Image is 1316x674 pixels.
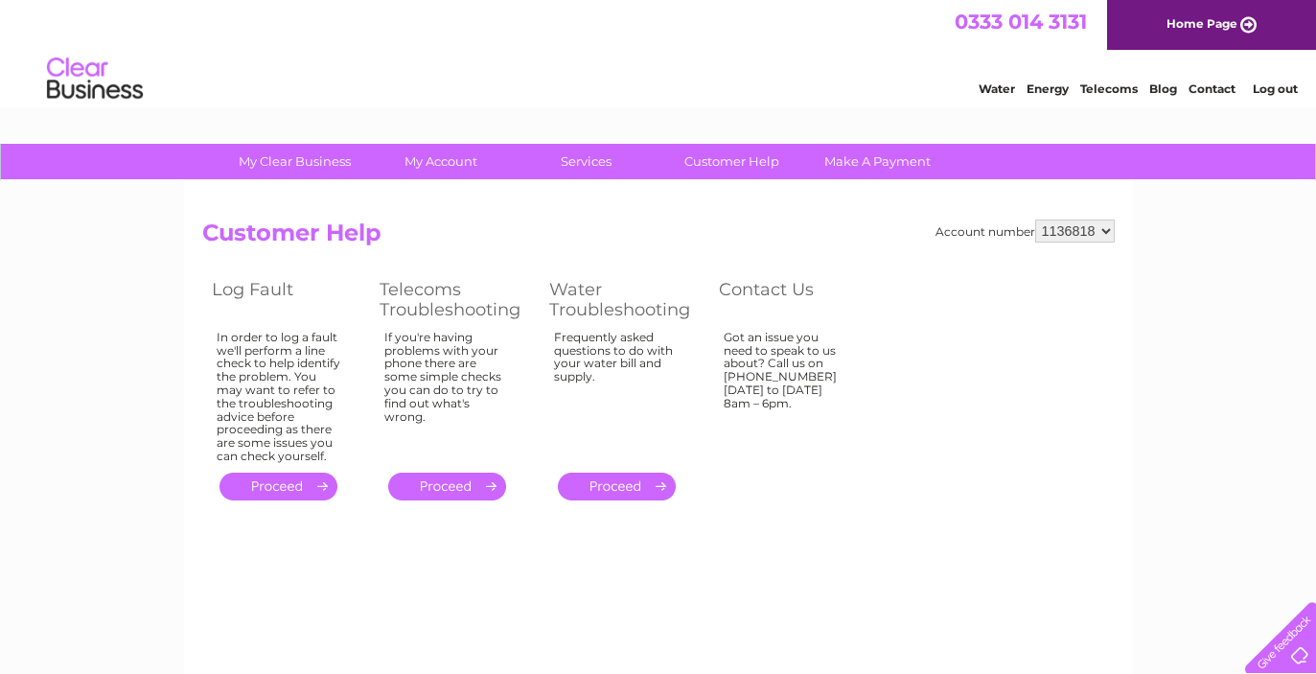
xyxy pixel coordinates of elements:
div: Got an issue you need to speak to us about? Call us on [PHONE_NUMBER] [DATE] to [DATE] 8am – 6pm. [724,331,848,455]
div: Account number [935,220,1115,243]
a: Water [979,81,1015,96]
a: Energy [1027,81,1069,96]
a: . [219,473,337,500]
th: Contact Us [709,274,877,325]
th: Log Fault [202,274,370,325]
a: . [388,473,506,500]
img: logo.png [46,50,144,108]
a: My Clear Business [216,144,374,179]
a: Customer Help [653,144,811,179]
div: Frequently asked questions to do with your water bill and supply. [554,331,681,455]
a: . [558,473,676,500]
a: Services [507,144,665,179]
a: Telecoms [1080,81,1138,96]
div: Clear Business is a trading name of Verastar Limited (registered in [GEOGRAPHIC_DATA] No. 3667643... [206,11,1112,93]
div: If you're having problems with your phone there are some simple checks you can do to try to find ... [384,331,511,455]
a: Blog [1149,81,1177,96]
th: Water Troubleshooting [540,274,709,325]
a: 0333 014 3131 [955,10,1087,34]
a: Contact [1189,81,1235,96]
th: Telecoms Troubleshooting [370,274,540,325]
h2: Customer Help [202,220,1115,256]
div: In order to log a fault we'll perform a line check to help identify the problem. You may want to ... [217,331,341,463]
a: My Account [361,144,519,179]
a: Make A Payment [798,144,957,179]
a: Log out [1253,81,1298,96]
